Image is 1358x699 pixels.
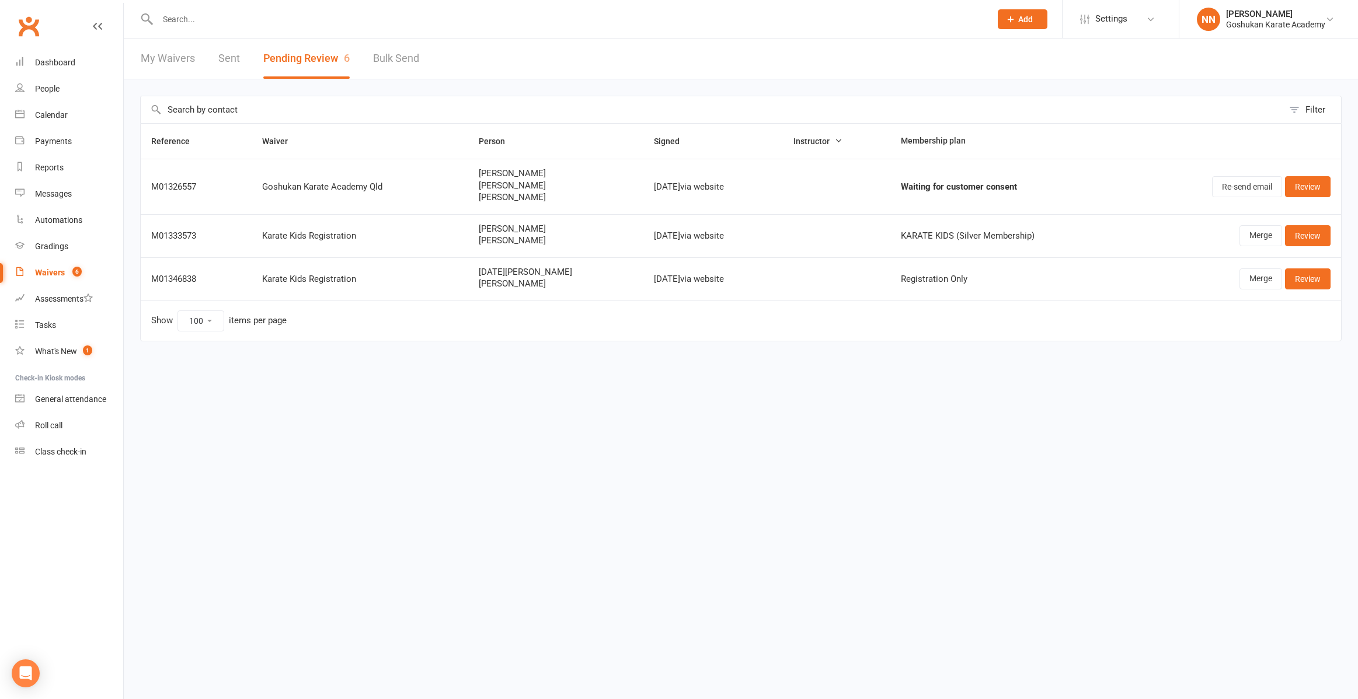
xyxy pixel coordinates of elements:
[1226,19,1325,30] div: Goshukan Karate Academy
[15,76,123,102] a: People
[1285,176,1331,197] a: Review
[890,124,1127,159] th: Membership plan
[262,231,458,241] div: Karate Kids Registration
[479,181,633,191] span: [PERSON_NAME]
[1239,268,1282,289] a: Merge
[479,224,633,234] span: [PERSON_NAME]
[141,96,1283,123] input: Search by contact
[15,312,123,338] a: Tasks
[344,52,350,64] span: 6
[229,316,287,326] div: items per page
[479,193,633,202] span: [PERSON_NAME]
[15,233,123,260] a: Gradings
[479,267,633,277] span: [DATE][PERSON_NAME]
[263,39,350,79] button: Pending Review6
[12,659,40,687] div: Open Intercom Messenger
[998,9,1047,29] button: Add
[151,310,287,331] div: Show
[15,181,123,207] a: Messages
[479,137,518,146] span: Person
[35,268,65,277] div: Waivers
[154,11,983,27] input: Search...
[15,102,123,128] a: Calendar
[72,267,82,277] span: 6
[35,242,68,251] div: Gradings
[1095,6,1127,32] span: Settings
[151,137,203,146] span: Reference
[35,421,62,430] div: Roll call
[1212,176,1282,197] button: Re-send email
[479,236,633,246] span: [PERSON_NAME]
[15,155,123,181] a: Reports
[479,134,518,148] button: Person
[1197,8,1220,31] div: NN
[35,347,77,356] div: What's New
[1239,225,1282,246] a: Merge
[654,182,772,192] div: [DATE] via website
[151,134,203,148] button: Reference
[35,294,93,303] div: Assessments
[15,128,123,155] a: Payments
[35,189,72,198] div: Messages
[218,39,240,79] a: Sent
[35,320,56,330] div: Tasks
[793,134,842,148] button: Instructor
[35,394,106,404] div: General attendance
[15,207,123,233] a: Automations
[1285,225,1331,246] a: Review
[262,274,458,284] div: Karate Kids Registration
[654,134,692,148] button: Signed
[1018,15,1033,24] span: Add
[35,447,86,456] div: Class check-in
[15,50,123,76] a: Dashboard
[262,134,301,148] button: Waiver
[901,274,1117,284] div: Registration Only
[901,181,1017,192] strong: Waiting for customer consent
[35,84,60,93] div: People
[141,39,195,79] a: My Waivers
[479,279,633,289] span: [PERSON_NAME]
[15,260,123,286] a: Waivers 6
[262,182,458,192] div: Goshukan Karate Academy Qld
[1226,9,1325,19] div: [PERSON_NAME]
[151,231,241,241] div: M01333573
[901,231,1117,241] div: KARATE KIDS (Silver Membership)
[35,58,75,67] div: Dashboard
[83,345,92,355] span: 1
[1285,268,1331,289] a: Review
[1305,103,1325,117] div: Filter
[793,137,842,146] span: Instructor
[35,215,82,225] div: Automations
[35,110,68,120] div: Calendar
[262,137,301,146] span: Waiver
[1283,96,1341,123] button: Filter
[15,386,123,413] a: General attendance kiosk mode
[15,439,123,465] a: Class kiosk mode
[373,39,419,79] a: Bulk Send
[151,182,241,192] div: M01326557
[15,413,123,439] a: Roll call
[654,231,772,241] div: [DATE] via website
[654,274,772,284] div: [DATE] via website
[35,137,72,146] div: Payments
[15,338,123,365] a: What's New1
[654,137,692,146] span: Signed
[151,274,241,284] div: M01346838
[14,12,43,41] a: Clubworx
[15,286,123,312] a: Assessments
[35,163,64,172] div: Reports
[479,169,633,179] span: [PERSON_NAME]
